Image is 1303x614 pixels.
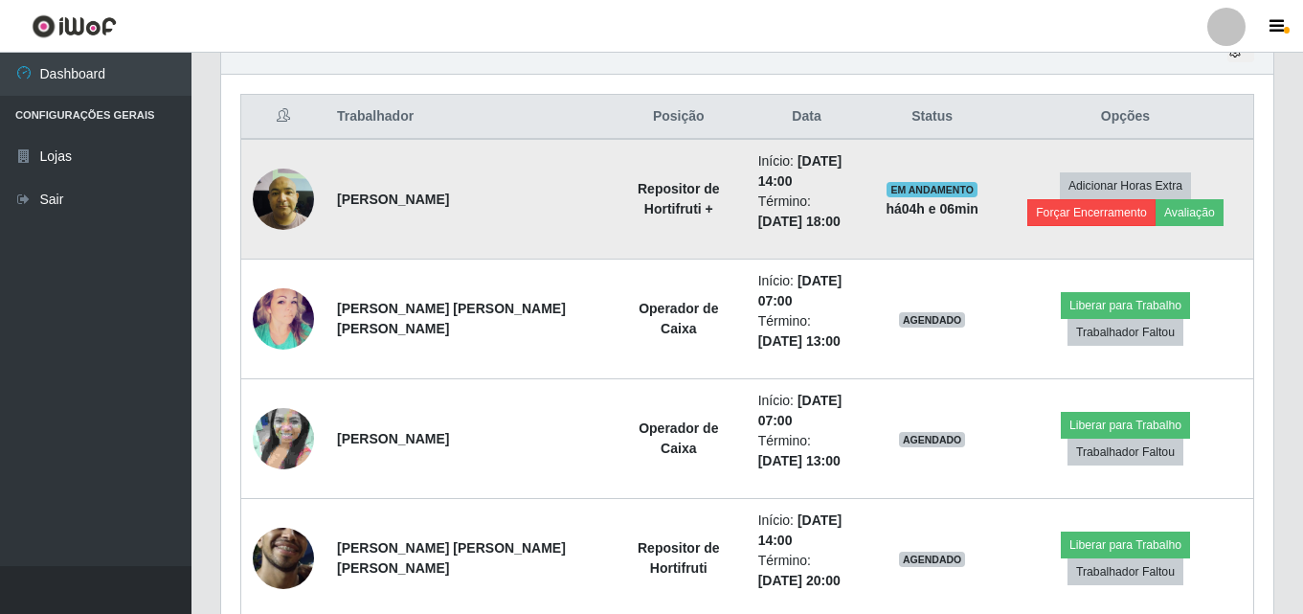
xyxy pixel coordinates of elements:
[253,384,314,493] img: 1650687338616.jpeg
[638,540,720,576] strong: Repositor de Hortifruti
[1067,558,1183,585] button: Trabalhador Faltou
[758,153,842,189] time: [DATE] 14:00
[758,192,856,232] li: Término:
[337,431,449,446] strong: [PERSON_NAME]
[758,511,856,551] li: Início:
[253,274,314,365] img: 1598866679921.jpeg
[1067,319,1183,346] button: Trabalhador Faltou
[758,311,856,352] li: Término:
[337,540,566,576] strong: [PERSON_NAME] [PERSON_NAME] [PERSON_NAME]
[866,95,998,140] th: Status
[758,512,842,548] time: [DATE] 14:00
[32,14,117,38] img: CoreUI Logo
[639,421,718,456] strong: Operador de Caixa
[1067,439,1183,466] button: Trabalhador Faltou
[758,551,856,591] li: Término:
[758,273,842,308] time: [DATE] 07:00
[747,95,867,140] th: Data
[1061,532,1190,558] button: Liberar para Trabalho
[758,391,856,431] li: Início:
[326,95,611,140] th: Trabalhador
[899,432,966,447] span: AGENDADO
[337,192,449,207] strong: [PERSON_NAME]
[758,393,842,428] time: [DATE] 07:00
[638,181,720,216] strong: Repositor de Hortifruti +
[611,95,747,140] th: Posição
[886,201,978,216] strong: há 04 h e 06 min
[639,301,718,336] strong: Operador de Caixa
[1156,199,1224,226] button: Avaliação
[899,312,966,328] span: AGENDADO
[899,552,966,567] span: AGENDADO
[758,333,841,349] time: [DATE] 13:00
[1061,412,1190,439] button: Liberar para Trabalho
[758,151,856,192] li: Início:
[758,573,841,588] time: [DATE] 20:00
[758,214,841,229] time: [DATE] 18:00
[337,301,566,336] strong: [PERSON_NAME] [PERSON_NAME] [PERSON_NAME]
[998,95,1254,140] th: Opções
[887,182,977,197] span: EM ANDAMENTO
[1060,172,1191,199] button: Adicionar Horas Extra
[758,453,841,468] time: [DATE] 13:00
[253,158,314,239] img: 1755557335737.jpeg
[758,271,856,311] li: Início:
[758,431,856,471] li: Término:
[1061,292,1190,319] button: Liberar para Trabalho
[1027,199,1156,226] button: Forçar Encerramento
